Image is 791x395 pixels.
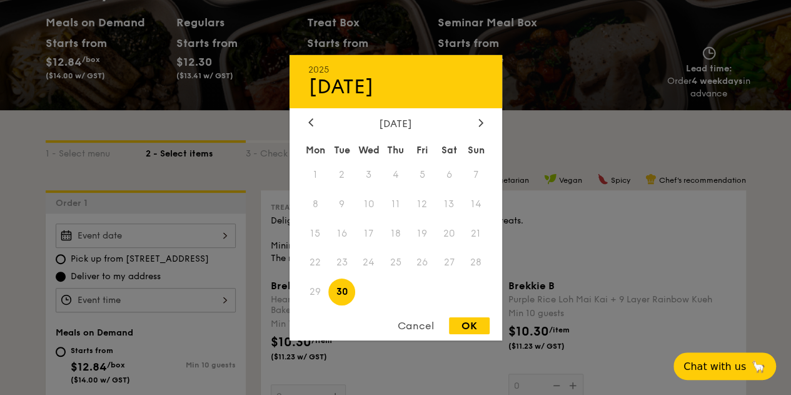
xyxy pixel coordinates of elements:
[355,161,382,188] span: 3
[382,161,409,188] span: 4
[328,161,355,188] span: 2
[409,161,436,188] span: 5
[436,220,463,247] span: 20
[751,359,766,374] span: 🦙
[382,249,409,276] span: 25
[355,138,382,161] div: Wed
[463,220,490,247] span: 21
[302,249,329,276] span: 22
[382,190,409,217] span: 11
[308,64,483,74] div: 2025
[436,138,463,161] div: Sat
[328,220,355,247] span: 16
[302,161,329,188] span: 1
[308,74,483,98] div: [DATE]
[409,220,436,247] span: 19
[409,138,436,161] div: Fri
[308,117,483,129] div: [DATE]
[355,220,382,247] span: 17
[302,190,329,217] span: 8
[302,220,329,247] span: 15
[328,138,355,161] div: Tue
[302,138,329,161] div: Mon
[436,190,463,217] span: 13
[328,249,355,276] span: 23
[673,352,776,380] button: Chat with us🦙
[463,138,490,161] div: Sun
[328,190,355,217] span: 9
[302,279,329,305] span: 29
[355,249,382,276] span: 24
[436,161,463,188] span: 6
[382,220,409,247] span: 18
[683,361,746,372] span: Chat with us
[449,317,490,334] div: OK
[463,249,490,276] span: 28
[436,249,463,276] span: 27
[355,190,382,217] span: 10
[463,190,490,217] span: 14
[409,190,436,217] span: 12
[328,279,355,305] span: 30
[382,138,409,161] div: Thu
[385,317,446,334] div: Cancel
[463,161,490,188] span: 7
[409,249,436,276] span: 26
